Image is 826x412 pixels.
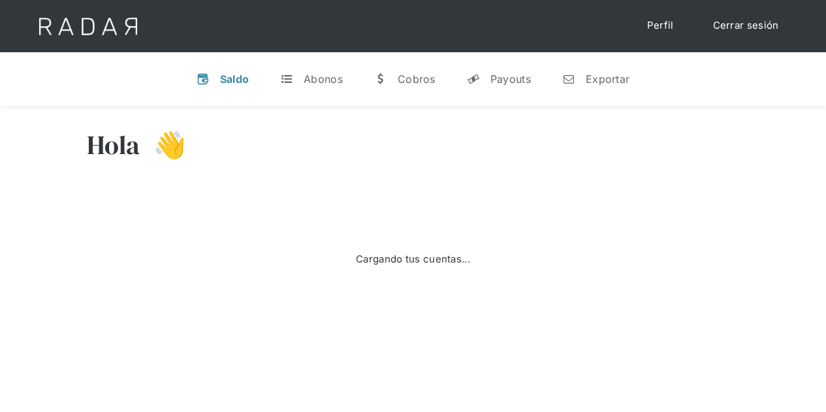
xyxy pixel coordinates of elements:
a: Cerrar sesión [700,13,792,39]
div: Abonos [304,72,343,86]
div: Payouts [490,72,531,86]
div: t [280,72,293,86]
h3: Hola [87,129,140,161]
div: n [562,72,575,86]
a: Perfil [634,13,687,39]
div: v [197,72,210,86]
div: Exportar [586,72,629,86]
div: w [374,72,387,86]
div: Cobros [398,72,436,86]
h3: 👋 [140,129,186,161]
div: Cargando tus cuentas... [356,252,470,267]
div: y [467,72,480,86]
div: Saldo [220,72,249,86]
